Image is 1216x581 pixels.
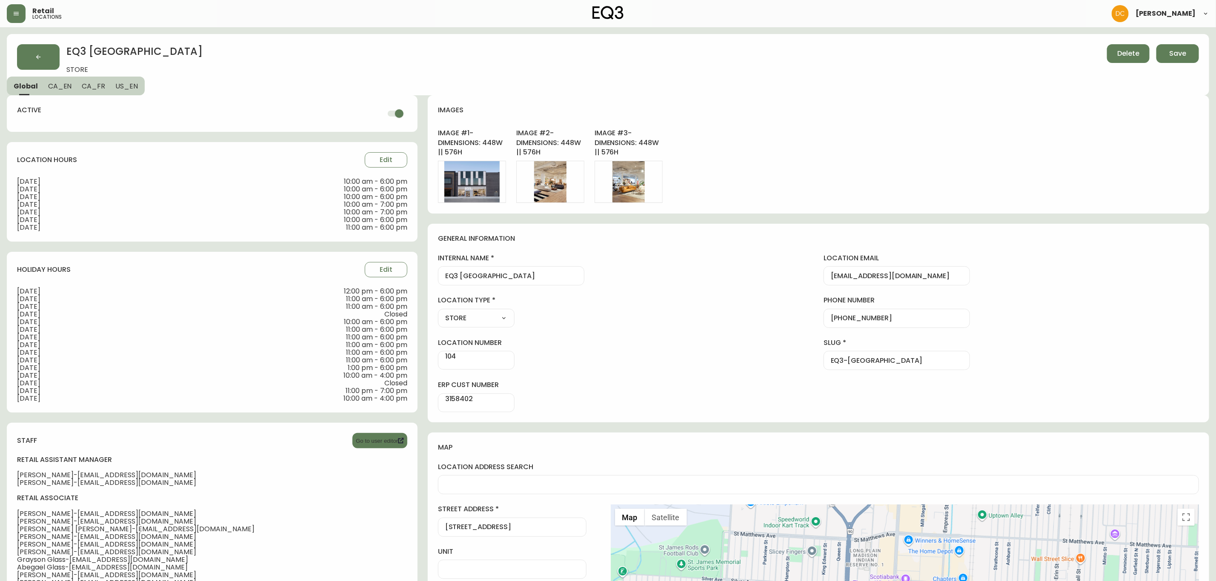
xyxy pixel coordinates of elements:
[17,333,212,341] span: [DATE]
[32,14,62,20] h5: locations
[365,262,407,277] button: Edit
[17,387,212,395] span: [DATE]
[346,326,407,333] span: 11:00 am - 6:00 pm
[17,395,212,402] span: [DATE]
[17,372,212,379] span: [DATE]
[17,265,71,274] h4: holiday hours
[17,224,212,231] span: [DATE]
[438,296,515,305] label: location type
[17,295,212,303] span: [DATE]
[17,571,407,579] span: [PERSON_NAME] - [EMAIL_ADDRESS][DOMAIN_NAME]
[17,318,212,326] span: [DATE]
[615,509,645,526] button: Show street map
[17,216,212,224] span: [DATE]
[380,155,392,165] span: Edit
[1136,10,1196,17] span: [PERSON_NAME]
[66,66,1100,77] span: STORE
[17,379,212,387] span: [DATE]
[17,493,407,503] h4: retail associate
[344,185,407,193] span: 10:00 am - 6:00 pm
[438,547,587,556] label: unit
[346,341,407,349] span: 11:00 am - 6:00 pm
[1117,49,1139,58] span: Delete
[17,326,212,333] span: [DATE]
[344,178,407,185] span: 10:00 am - 6:00 pm
[438,380,515,390] label: erp cust number
[17,155,77,165] h4: location hours
[17,208,212,216] span: [DATE]
[32,8,54,14] span: Retail
[595,128,663,157] h4: Image # 3 - Dimensions: 448w || 576h
[17,356,212,364] span: [DATE]
[346,333,407,341] span: 11:00 am - 6:00 pm
[17,185,212,193] span: [DATE]
[17,533,407,541] span: [PERSON_NAME] - [EMAIL_ADDRESS][DOMAIN_NAME]
[1169,49,1186,58] span: Save
[17,178,212,185] span: [DATE]
[343,395,407,402] span: 10:00 am - 4:00 pm
[344,318,407,326] span: 10:00 am - 6:00 pm
[344,201,407,208] span: 10:00 am - 7:00 pm
[17,349,212,356] span: [DATE]
[17,201,212,208] span: [DATE]
[438,443,1199,452] h4: map
[1178,509,1195,526] button: Toggle fullscreen view
[17,303,212,310] span: [DATE]
[384,310,407,318] span: Closed
[346,224,407,231] span: 11:00 am - 6:00 pm
[1156,44,1199,63] button: Save
[17,564,407,571] span: Abegael Glass - [EMAIL_ADDRESS][DOMAIN_NAME]
[82,82,105,91] span: CA_FR
[645,509,687,526] button: Show satellite imagery
[344,208,407,216] span: 10:00 am - 7:00 pm
[344,216,407,224] span: 10:00 am - 6:00 pm
[17,455,407,464] h4: retail assistant manager
[438,105,464,115] h4: images
[438,462,1199,472] label: location address search
[17,479,407,487] span: [PERSON_NAME] - [EMAIL_ADDRESS][DOMAIN_NAME]
[824,253,970,263] label: location email
[352,433,407,448] button: Go to user editor
[346,349,407,356] span: 11:00 am - 6:00 pm
[17,310,212,318] span: [DATE]
[17,288,212,295] span: [DATE]
[824,296,970,305] label: phone number
[14,82,38,91] span: Global
[17,548,407,556] span: [PERSON_NAME] - [EMAIL_ADDRESS][DOMAIN_NAME]
[365,152,407,168] button: Edit
[115,82,138,91] span: US_EN
[17,525,407,533] span: [PERSON_NAME] [PERSON_NAME] - [EMAIL_ADDRESS][DOMAIN_NAME]
[346,356,407,364] span: 11:00 am - 6:00 pm
[17,471,407,479] span: [PERSON_NAME] - [EMAIL_ADDRESS][DOMAIN_NAME]
[516,128,584,157] h4: Image # 2 - Dimensions: 448w || 576h
[346,303,407,310] span: 11:00 am - 6:00 pm
[48,82,72,91] span: CA_EN
[438,504,587,514] label: street address
[17,556,407,564] span: Grayson Glass - [EMAIL_ADDRESS][DOMAIN_NAME]
[384,379,407,387] span: Closed
[17,193,212,201] span: [DATE]
[17,518,407,525] span: [PERSON_NAME] - [EMAIL_ADDRESS][DOMAIN_NAME]
[17,541,407,548] span: [PERSON_NAME] - [EMAIL_ADDRESS][DOMAIN_NAME]
[17,105,41,122] h4: active
[348,364,407,372] span: 1:00 pm - 6:00 pm
[824,338,970,347] label: slug
[438,128,506,157] h4: Image # 1 - Dimensions: 448w || 576h
[66,44,1100,66] h2: EQ3 [GEOGRAPHIC_DATA]
[17,510,407,518] span: [PERSON_NAME] - [EMAIL_ADDRESS][DOMAIN_NAME]
[592,6,624,20] img: logo
[17,364,212,372] span: [DATE]
[1112,5,1129,22] img: 7eb451d6983258353faa3212700b340b
[17,436,37,445] h4: staff
[346,295,407,303] span: 11:00 am - 6:00 pm
[344,193,407,201] span: 10:00 am - 6:00 pm
[346,387,407,395] span: 11:00 pm - 7:00 pm
[343,372,407,379] span: 10:00 am - 4:00 pm
[1107,44,1150,63] button: Delete
[344,288,407,295] span: 12:00 pm - 6:00 pm
[17,341,212,349] span: [DATE]
[380,265,392,274] span: Edit
[438,253,584,263] label: internal name
[438,234,1199,243] h4: general information
[438,338,515,347] label: location number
